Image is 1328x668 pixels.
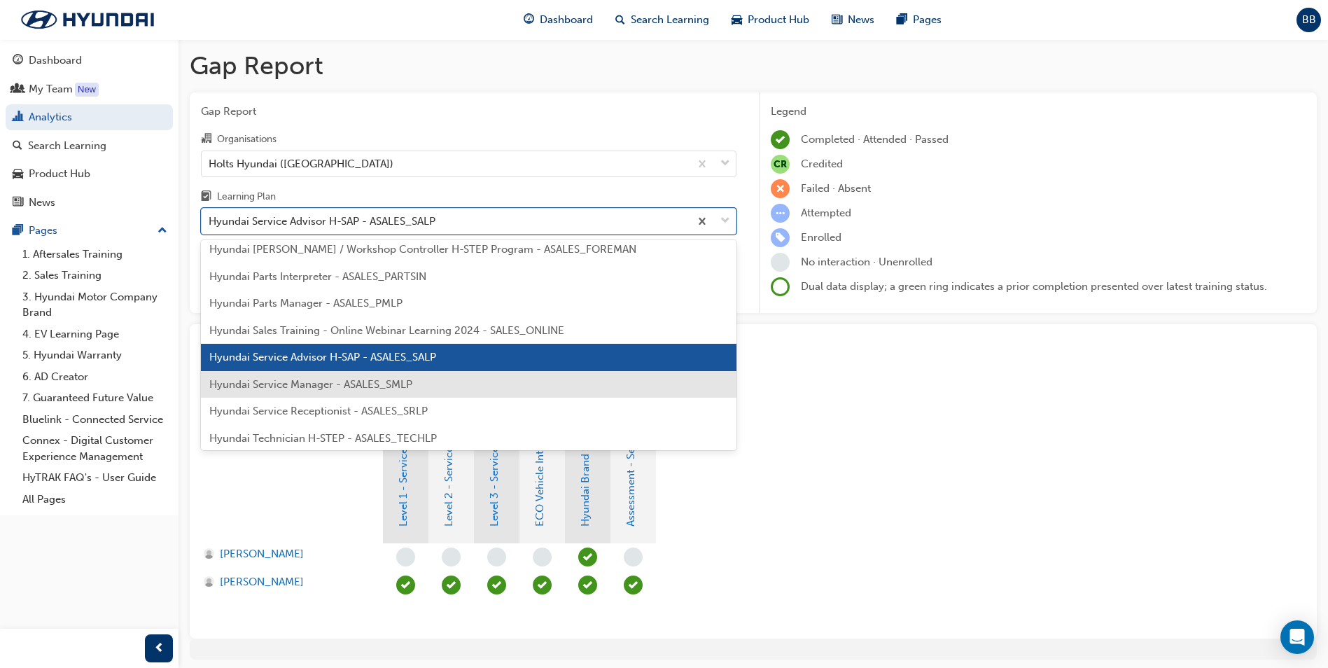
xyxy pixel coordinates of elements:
[578,576,597,594] span: learningRecordVerb_COMPLETE-icon
[801,231,841,244] span: Enrolled
[17,265,173,286] a: 2. Sales Training
[6,218,173,244] button: Pages
[6,190,173,216] a: News
[75,83,99,97] div: Tooltip anchor
[886,6,953,34] a: pages-iconPages
[7,5,168,34] img: Trak
[442,576,461,594] span: learningRecordVerb_ATTEND-icon
[28,138,106,154] div: Search Learning
[604,6,720,34] a: search-iconSearch Learning
[201,104,736,120] span: Gap Report
[442,548,461,566] span: learningRecordVerb_NONE-icon
[17,286,173,323] a: 3. Hyundai Motor Company Brand
[624,548,643,566] span: learningRecordVerb_NONE-icon
[801,280,1267,293] span: Dual data display; a green ring indicates a prior completion presented over latest training status.
[13,197,23,209] span: news-icon
[801,133,949,146] span: Completed · Attended · Passed
[29,81,73,97] div: My Team
[29,195,55,211] div: News
[1296,8,1321,32] button: BB
[13,140,22,153] span: search-icon
[17,467,173,489] a: HyTRAK FAQ's - User Guide
[801,256,932,268] span: No interaction · Unenrolled
[17,387,173,409] a: 7. Guaranteed Future Value
[720,212,730,230] span: down-icon
[204,546,370,562] a: [PERSON_NAME]
[6,48,173,74] a: Dashboard
[540,12,593,28] span: Dashboard
[13,83,23,96] span: people-icon
[771,204,790,223] span: learningRecordVerb_ATTEMPT-icon
[832,11,842,29] span: news-icon
[17,366,173,388] a: 6. AD Creator
[13,225,23,237] span: pages-icon
[220,574,304,590] span: [PERSON_NAME]
[615,11,625,29] span: search-icon
[771,228,790,247] span: learningRecordVerb_ENROLL-icon
[217,190,276,204] div: Learning Plan
[6,133,173,159] a: Search Learning
[209,324,564,337] span: Hyundai Sales Training - Online Webinar Learning 2024 - SALES_ONLINE
[13,111,23,124] span: chart-icon
[897,11,907,29] span: pages-icon
[6,104,173,130] a: Analytics
[209,432,437,445] span: Hyundai Technician H-STEP - ASALES_TECHLP
[17,244,173,265] a: 1. Aftersales Training
[6,161,173,187] a: Product Hub
[771,155,790,174] span: null-icon
[209,378,412,391] span: Hyundai Service Manager - ASALES_SMLP
[631,12,709,28] span: Search Learning
[913,12,942,28] span: Pages
[158,222,167,240] span: up-icon
[217,132,277,146] div: Organisations
[209,155,393,172] div: Holts Hyundai ([GEOGRAPHIC_DATA])
[209,297,403,309] span: Hyundai Parts Manager - ASALES_PMLP
[201,191,211,204] span: learningplan-icon
[17,323,173,345] a: 4. EV Learning Page
[13,55,23,67] span: guage-icon
[771,253,790,272] span: learningRecordVerb_NONE-icon
[209,405,428,417] span: Hyundai Service Receptionist - ASALES_SRLP
[190,50,1317,81] h1: Gap Report
[17,430,173,467] a: Connex - Digital Customer Experience Management
[820,6,886,34] a: news-iconNews
[29,223,57,239] div: Pages
[13,168,23,181] span: car-icon
[533,548,552,566] span: learningRecordVerb_NONE-icon
[512,6,604,34] a: guage-iconDashboard
[6,45,173,218] button: DashboardMy TeamAnalyticsSearch LearningProduct HubNews
[487,576,506,594] span: learningRecordVerb_ATTEND-icon
[220,546,304,562] span: [PERSON_NAME]
[209,214,435,230] div: Hyundai Service Advisor H-SAP - ASALES_SALP
[209,351,436,363] span: Hyundai Service Advisor H-SAP - ASALES_SALP
[29,53,82,69] div: Dashboard
[771,104,1306,120] div: Legend
[524,11,534,29] span: guage-icon
[848,12,874,28] span: News
[748,12,809,28] span: Product Hub
[17,345,173,366] a: 5. Hyundai Warranty
[29,166,90,182] div: Product Hub
[801,207,851,219] span: Attempted
[209,270,426,283] span: Hyundai Parts Interpreter - ASALES_PARTSIN
[1302,12,1316,28] span: BB
[801,182,871,195] span: Failed · Absent
[533,576,552,594] span: learningRecordVerb_COMPLETE-icon
[6,76,173,102] a: My Team
[204,574,370,590] a: [PERSON_NAME]
[17,409,173,431] a: Bluelink - Connected Service
[487,548,506,566] span: learningRecordVerb_NONE-icon
[396,548,415,566] span: learningRecordVerb_NONE-icon
[720,155,730,173] span: down-icon
[17,489,173,510] a: All Pages
[1280,620,1314,654] div: Open Intercom Messenger
[201,133,211,146] span: organisation-icon
[771,130,790,149] span: learningRecordVerb_COMPLETE-icon
[209,243,636,256] span: Hyundai [PERSON_NAME] / Workshop Controller H-STEP Program - ASALES_FOREMAN
[578,548,597,566] span: learningRecordVerb_COMPLETE-icon
[396,576,415,594] span: learningRecordVerb_ATTEND-icon
[154,640,165,657] span: prev-icon
[801,158,843,170] span: Credited
[720,6,820,34] a: car-iconProduct Hub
